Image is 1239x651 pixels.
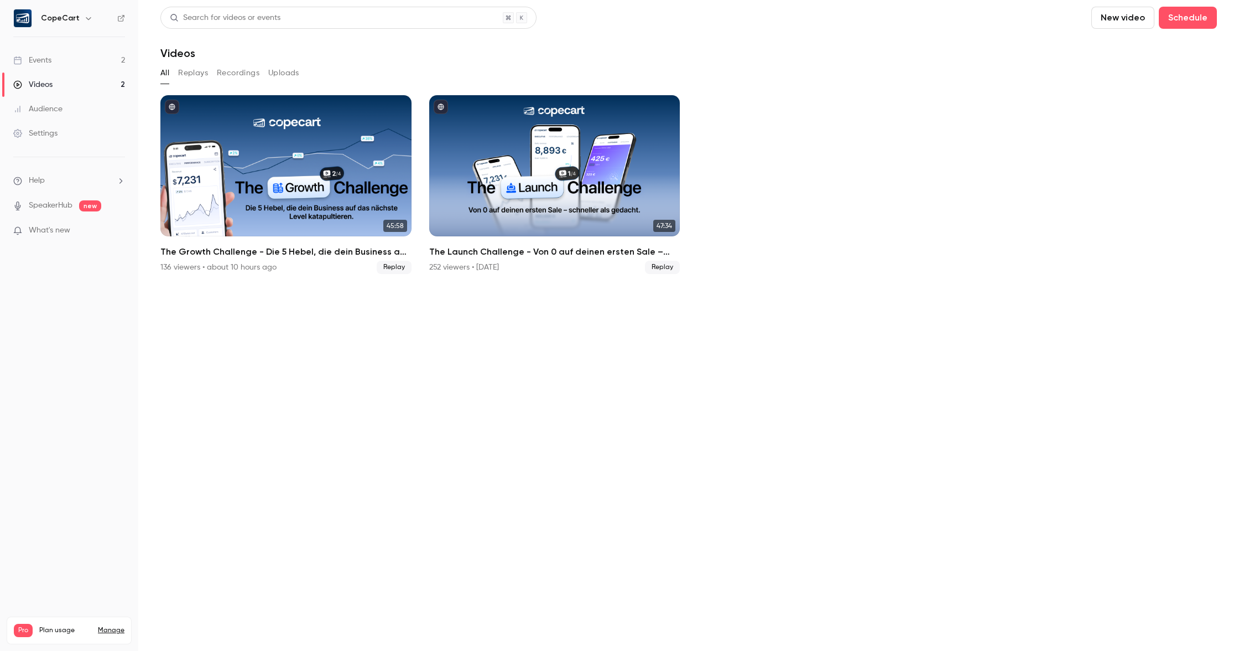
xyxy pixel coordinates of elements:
li: help-dropdown-opener [13,175,125,187]
div: Videos [13,79,53,90]
a: Manage [98,626,124,635]
button: Replays [178,64,208,82]
button: All [160,64,169,82]
span: Replay [377,261,412,274]
a: 47:34The Launch Challenge - Von 0 auf deinen ersten Sale – schneller als gedacht252 viewers • [DA... [429,95,680,274]
h2: The Growth Challenge - Die 5 Hebel, die dein Business auf das nächste Level katapultieren [160,245,412,259]
h6: CopeCart [41,13,80,24]
span: What's new [29,225,70,236]
div: Search for videos or events [170,12,280,24]
ul: Videos [160,95,1217,274]
button: New video [1091,7,1154,29]
section: Videos [160,7,1217,644]
div: Events [13,55,51,66]
button: published [434,100,448,114]
span: 47:34 [653,220,675,232]
li: The Launch Challenge - Von 0 auf deinen ersten Sale – schneller als gedacht [429,95,680,274]
a: SpeakerHub [29,200,72,211]
img: CopeCart [14,9,32,27]
button: Recordings [217,64,259,82]
div: 136 viewers • about 10 hours ago [160,262,277,273]
span: 45:58 [383,220,407,232]
span: Plan usage [39,626,91,635]
div: Settings [13,128,58,139]
button: published [165,100,179,114]
button: Uploads [268,64,299,82]
span: Help [29,175,45,187]
h2: The Launch Challenge - Von 0 auf deinen ersten Sale – schneller als gedacht [429,245,680,259]
span: new [79,200,101,211]
span: Replay [645,261,680,274]
li: The Growth Challenge - Die 5 Hebel, die dein Business auf das nächste Level katapultieren [160,95,412,274]
button: Schedule [1159,7,1217,29]
span: Pro [14,624,33,637]
a: 45:58The Growth Challenge - Die 5 Hebel, die dein Business auf das nächste Level katapultieren136... [160,95,412,274]
div: Audience [13,104,63,115]
div: 252 viewers • [DATE] [429,262,499,273]
h1: Videos [160,46,195,60]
